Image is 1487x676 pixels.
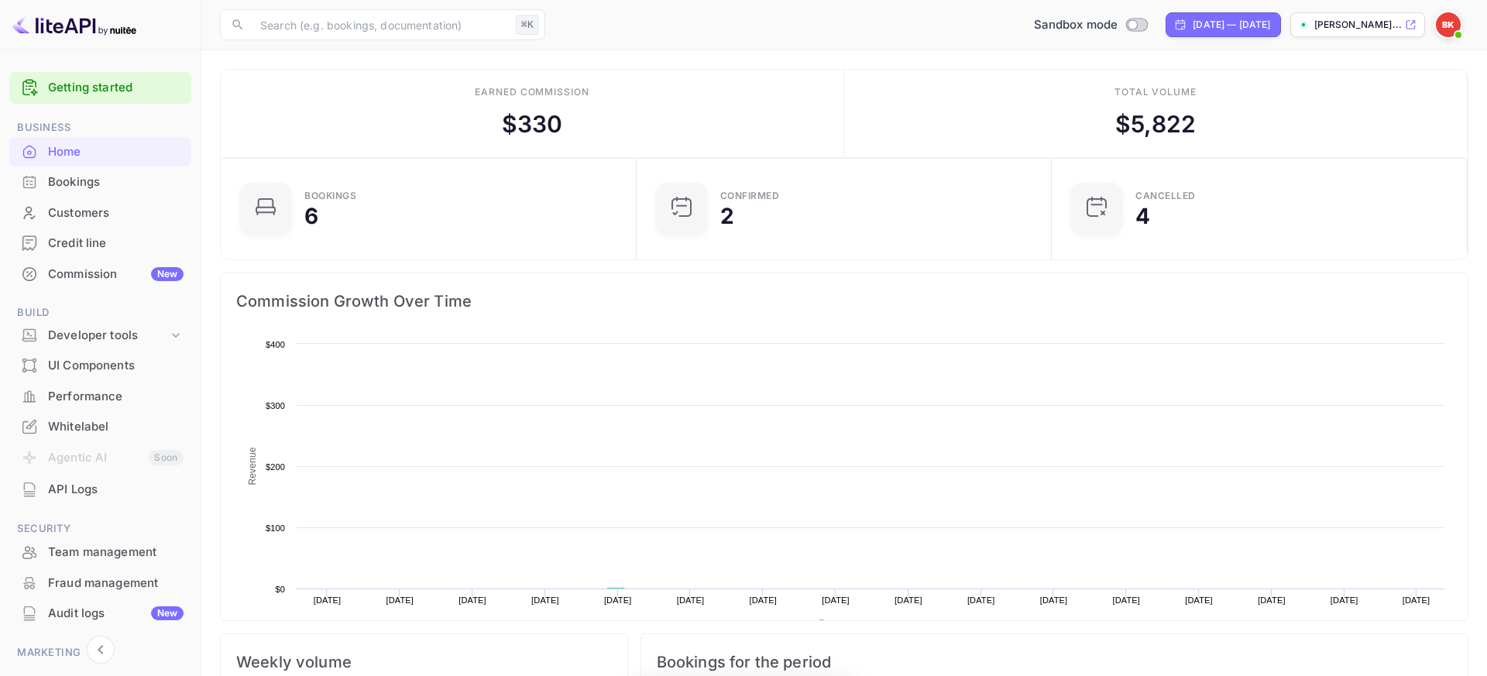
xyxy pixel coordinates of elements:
a: Whitelabel [9,412,191,441]
text: [DATE] [1403,595,1430,605]
div: New [151,267,184,281]
a: CommissionNew [9,259,191,288]
div: UI Components [9,351,191,381]
span: Weekly volume [236,650,612,674]
div: Total volume [1114,85,1197,99]
text: [DATE] [1331,595,1358,605]
div: $ 5,822 [1115,107,1196,142]
div: Fraud management [9,568,191,599]
a: Team management [9,537,191,566]
div: API Logs [48,481,184,499]
div: Performance [48,388,184,406]
text: $200 [266,462,285,472]
button: Collapse navigation [87,636,115,664]
text: $300 [266,401,285,410]
a: API Logs [9,475,191,503]
a: UI Components [9,351,191,379]
text: $400 [266,340,285,349]
div: Team management [9,537,191,568]
div: Team management [48,544,184,561]
div: Developer tools [48,327,168,345]
text: [DATE] [1258,595,1286,605]
img: Bill Kyriazopoulos [1436,12,1461,37]
img: LiteAPI logo [12,12,136,37]
div: Whitelabel [48,418,184,436]
text: $100 [266,523,285,533]
text: $0 [275,585,285,594]
div: Bookings [304,191,356,201]
a: Audit logsNew [9,599,191,627]
div: $ 330 [502,107,563,142]
span: Security [9,520,191,537]
div: Credit line [9,228,191,259]
div: Switch to Production mode [1028,16,1154,34]
div: ⌘K [516,15,539,35]
text: [DATE] [604,595,632,605]
text: [DATE] [1112,595,1140,605]
span: Commission Growth Over Time [236,289,1452,314]
div: Bookings [9,167,191,197]
text: [DATE] [895,595,922,605]
div: Developer tools [9,322,191,349]
a: Bookings [9,167,191,196]
div: New [151,606,184,620]
div: Fraud management [48,575,184,592]
div: Whitelabel [9,412,191,442]
text: [DATE] [1040,595,1068,605]
div: Credit line [48,235,184,252]
div: 6 [304,205,318,227]
div: API Logs [9,475,191,505]
p: [PERSON_NAME]... [1314,18,1402,32]
span: Sandbox mode [1034,16,1118,34]
text: [DATE] [967,595,995,605]
a: Home [9,137,191,166]
span: Bookings for the period [657,650,1452,674]
div: CANCELLED [1135,191,1196,201]
div: Audit logs [48,605,184,623]
div: Confirmed [720,191,780,201]
div: UI Components [48,357,184,375]
text: [DATE] [822,595,850,605]
span: Build [9,304,191,321]
a: Credit line [9,228,191,257]
span: Business [9,119,191,136]
div: Performance [9,382,191,412]
span: Marketing [9,644,191,661]
text: Revenue [832,619,871,630]
input: Search (e.g. bookings, documentation) [251,9,510,40]
div: Home [9,137,191,167]
text: [DATE] [1185,595,1213,605]
div: Home [48,143,184,161]
div: Customers [48,204,184,222]
a: Customers [9,198,191,227]
div: Audit logsNew [9,599,191,629]
a: Performance [9,382,191,410]
text: [DATE] [677,595,705,605]
text: [DATE] [531,595,559,605]
div: CommissionNew [9,259,191,290]
a: Getting started [48,79,184,97]
div: 2 [720,205,734,227]
text: [DATE] [749,595,777,605]
div: 4 [1135,205,1150,227]
text: [DATE] [386,595,414,605]
div: Earned commission [475,85,589,99]
text: [DATE] [314,595,342,605]
div: Getting started [9,72,191,104]
div: Customers [9,198,191,228]
div: [DATE] — [DATE] [1193,18,1270,32]
text: [DATE] [458,595,486,605]
div: Bookings [48,173,184,191]
text: Revenue [247,447,258,485]
a: Fraud management [9,568,191,597]
div: Commission [48,266,184,283]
